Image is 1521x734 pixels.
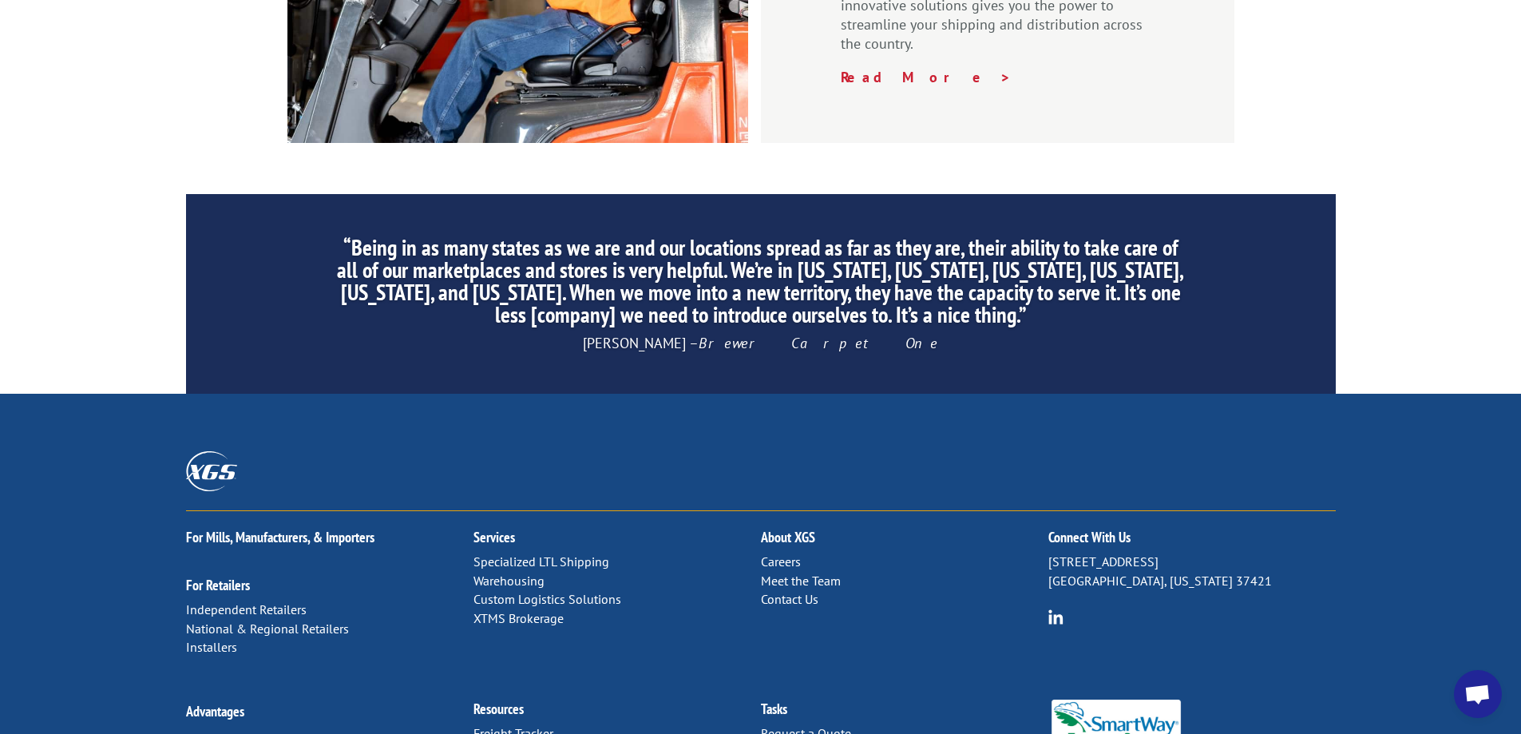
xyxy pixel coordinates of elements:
a: Resources [473,700,524,718]
a: Contact Us [761,591,818,607]
h2: “Being in as many states as we are and our locations spread as far as they are, their ability to ... [335,236,1185,334]
a: National & Regional Retailers [186,621,349,637]
a: Custom Logistics Solutions [473,591,621,607]
a: Careers [761,553,801,569]
a: Read More > [841,68,1012,86]
a: Meet the Team [761,573,841,589]
a: About XGS [761,528,815,546]
a: Advantages [186,702,244,720]
em: Brewer Carpet One [699,334,938,352]
span: [PERSON_NAME] – [583,334,938,352]
h2: Tasks [761,702,1048,724]
img: group-6 [1048,609,1064,625]
p: [STREET_ADDRESS] [GEOGRAPHIC_DATA], [US_STATE] 37421 [1048,553,1336,591]
a: For Mills, Manufacturers, & Importers [186,528,374,546]
img: XGS_Logos_ALL_2024_All_White [186,451,237,490]
h2: Connect With Us [1048,530,1336,553]
a: Installers [186,639,237,655]
a: For Retailers [186,576,250,594]
a: Independent Retailers [186,601,307,617]
a: XTMS Brokerage [473,610,564,626]
a: Services [473,528,515,546]
a: Specialized LTL Shipping [473,553,609,569]
a: Open chat [1454,670,1502,718]
a: Warehousing [473,573,545,589]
